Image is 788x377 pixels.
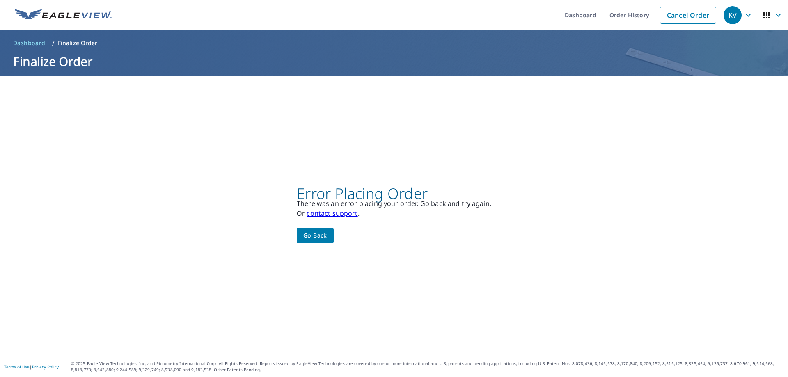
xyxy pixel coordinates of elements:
a: Privacy Policy [32,364,59,370]
a: contact support [307,209,357,218]
a: Cancel Order [660,7,716,24]
p: | [4,364,59,369]
button: Go back [297,228,334,243]
p: Or . [297,208,491,218]
h1: Finalize Order [10,53,778,70]
li: / [52,38,55,48]
p: © 2025 Eagle View Technologies, Inc. and Pictometry International Corp. All Rights Reserved. Repo... [71,361,784,373]
a: Terms of Use [4,364,30,370]
p: Finalize Order [58,39,98,47]
span: Go back [303,231,327,241]
span: Dashboard [13,39,46,47]
div: KV [724,6,742,24]
img: EV Logo [15,9,112,21]
a: Dashboard [10,37,49,50]
p: There was an error placing your order. Go back and try again. [297,199,491,208]
p: Error Placing Order [297,189,491,199]
nav: breadcrumb [10,37,778,50]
